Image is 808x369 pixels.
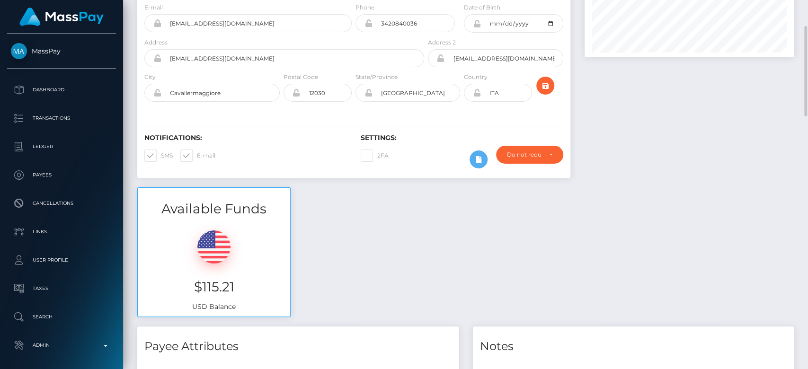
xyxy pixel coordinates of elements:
p: Transactions [11,111,112,125]
p: Cancellations [11,196,112,211]
p: Admin [11,338,112,352]
label: Address 2 [428,38,456,47]
div: Do not require [507,151,541,158]
a: Ledger [7,135,116,158]
label: E-mail [180,149,215,162]
label: Country [464,73,488,81]
a: Payees [7,163,116,187]
h4: Payee Attributes [144,338,452,355]
h6: Settings: [361,134,563,142]
label: SMS [144,149,173,162]
p: Links [11,225,112,239]
h6: Notifications: [144,134,346,142]
button: Do not require [496,146,563,164]
img: USD.png [197,230,231,264]
label: 2FA [361,149,389,162]
a: Links [7,220,116,244]
label: Phone [355,3,374,12]
label: E-mail [144,3,163,12]
label: City [144,73,156,81]
p: Taxes [11,281,112,296]
p: Dashboard [11,83,112,97]
a: Dashboard [7,78,116,102]
label: Postal Code [284,73,318,81]
a: Taxes [7,277,116,300]
p: Payees [11,168,112,182]
label: State/Province [355,73,398,81]
a: Admin [7,334,116,357]
h4: Notes [480,338,787,355]
img: MassPay [11,43,27,59]
img: MassPay Logo [19,8,104,26]
label: Address [144,38,168,47]
a: Transactions [7,106,116,130]
a: Cancellations [7,192,116,215]
div: USD Balance [138,219,290,316]
label: Date of Birth [464,3,500,12]
h3: $115.21 [145,278,283,296]
p: Ledger [11,140,112,154]
a: User Profile [7,248,116,272]
span: MassPay [7,47,116,55]
p: Search [11,310,112,324]
a: Search [7,305,116,329]
p: User Profile [11,253,112,267]
h3: Available Funds [138,200,290,218]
